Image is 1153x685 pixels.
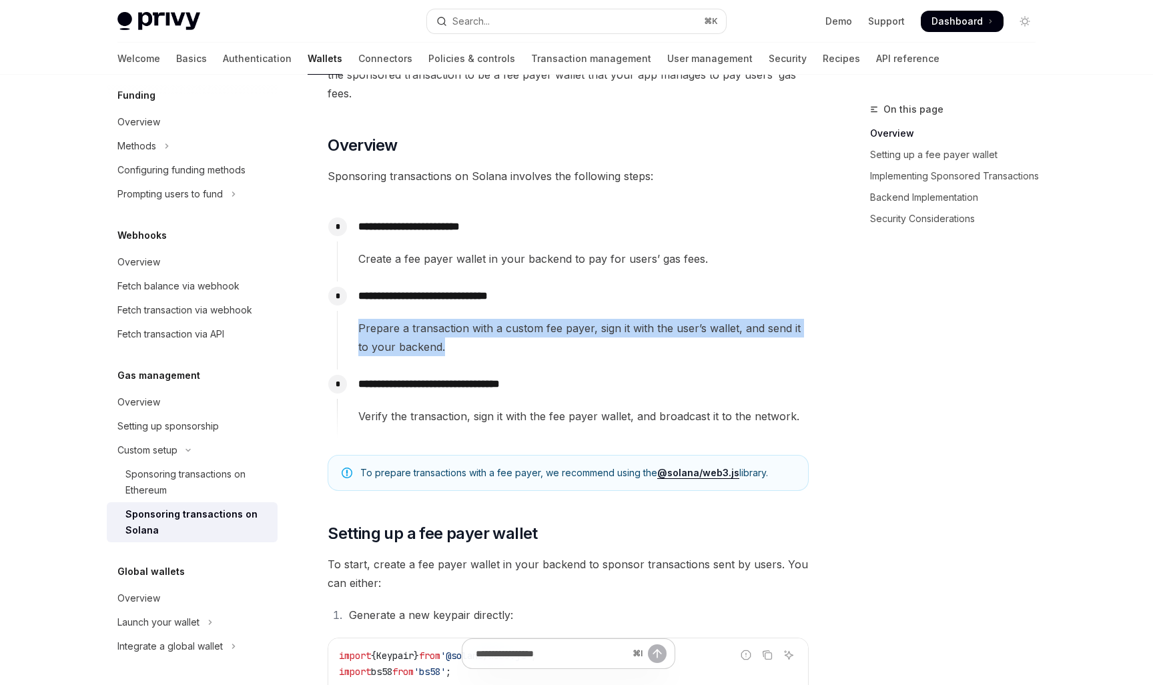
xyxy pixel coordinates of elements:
button: Toggle Launch your wallet section [107,610,278,634]
a: API reference [876,43,939,75]
svg: Note [342,468,352,478]
span: Overview [328,135,397,156]
a: Configuring funding methods [107,158,278,182]
a: Setting up a fee payer wallet [870,144,1046,165]
a: User management [667,43,753,75]
button: Toggle Integrate a global wallet section [107,634,278,658]
div: Fetch balance via webhook [117,278,240,294]
a: Authentication [223,43,292,75]
div: Prompting users to fund [117,186,223,202]
div: Integrate a global wallet [117,638,223,654]
a: Recipes [823,43,860,75]
a: Backend Implementation [870,187,1046,208]
h5: Webhooks [117,227,167,243]
a: Transaction management [531,43,651,75]
div: Fetch transaction via webhook [117,302,252,318]
button: Toggle dark mode [1014,11,1036,32]
button: Open search [427,9,726,33]
span: On this page [883,101,943,117]
h5: Global wallets [117,564,185,580]
li: Generate a new keypair directly: [345,606,809,624]
a: Dashboard [921,11,1004,32]
a: Fetch balance via webhook [107,274,278,298]
a: @solana/web3.js [657,467,739,479]
span: To start, create a fee payer wallet in your backend to sponsor transactions sent by users. You ca... [328,555,809,592]
span: ⌘ K [704,16,718,27]
a: Overview [107,110,278,134]
div: Configuring funding methods [117,162,246,178]
a: Support [868,15,905,28]
div: Overview [117,590,160,606]
div: Setting up sponsorship [117,418,219,434]
img: light logo [117,12,200,31]
a: Overview [870,123,1046,144]
a: Overview [107,250,278,274]
a: Fetch transaction via API [107,322,278,346]
span: Verify the transaction, sign it with the fee payer wallet, and broadcast it to the network. [358,407,808,426]
span: Dashboard [931,15,983,28]
span: Prepare a transaction with a custom fee payer, sign it with the user’s wallet, and send it to you... [358,319,808,356]
a: Sponsoring transactions on Ethereum [107,462,278,502]
input: Ask a question... [476,639,627,668]
a: Policies & controls [428,43,515,75]
div: Sponsoring transactions on Solana [125,506,270,538]
a: Overview [107,586,278,610]
a: Security [769,43,807,75]
div: Launch your wallet [117,614,200,630]
span: Setting up a fee payer wallet [328,523,538,544]
div: Search... [452,13,490,29]
h5: Gas management [117,368,200,384]
a: Overview [107,390,278,414]
a: Implementing Sponsored Transactions [870,165,1046,187]
button: Send message [648,644,667,663]
div: Overview [117,394,160,410]
a: Fetch transaction via webhook [107,298,278,322]
div: Sponsoring transactions on Ethereum [125,466,270,498]
span: Create a fee payer wallet in your backend to pay for users’ gas fees. [358,249,808,268]
div: Overview [117,254,160,270]
a: Demo [825,15,852,28]
span: To prepare transactions with a fee payer, we recommend using the library. [360,466,795,480]
a: Security Considerations [870,208,1046,229]
button: Toggle Methods section [107,134,278,158]
a: Connectors [358,43,412,75]
div: Custom setup [117,442,177,458]
a: Setting up sponsorship [107,414,278,438]
div: Fetch transaction via API [117,326,224,342]
button: Toggle Prompting users to fund section [107,182,278,206]
div: Overview [117,114,160,130]
a: Welcome [117,43,160,75]
div: Methods [117,138,156,154]
a: Sponsoring transactions on Solana [107,502,278,542]
a: Basics [176,43,207,75]
button: Toggle Custom setup section [107,438,278,462]
span: Sponsoring transactions on Solana involves the following steps: [328,167,809,185]
a: Wallets [308,43,342,75]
